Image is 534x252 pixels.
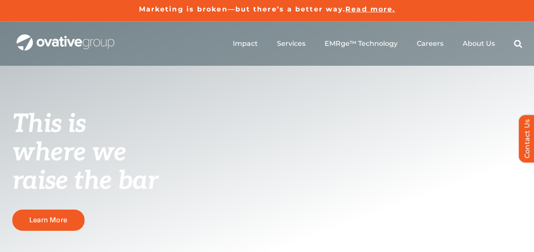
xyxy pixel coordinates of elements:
[233,39,258,48] a: Impact
[12,210,85,230] a: Learn More
[417,39,444,48] a: Careers
[514,39,522,48] a: Search
[12,137,158,196] span: where we raise the bar
[277,39,305,48] a: Services
[463,39,495,48] a: About Us
[345,5,395,13] a: Read more.
[233,30,522,57] nav: Menu
[17,34,114,42] a: OG_Full_horizontal_WHT
[12,109,86,140] span: This is
[139,5,346,13] a: Marketing is broken—but there’s a better way.
[29,216,67,224] span: Learn More
[325,39,398,48] a: EMRge™ Technology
